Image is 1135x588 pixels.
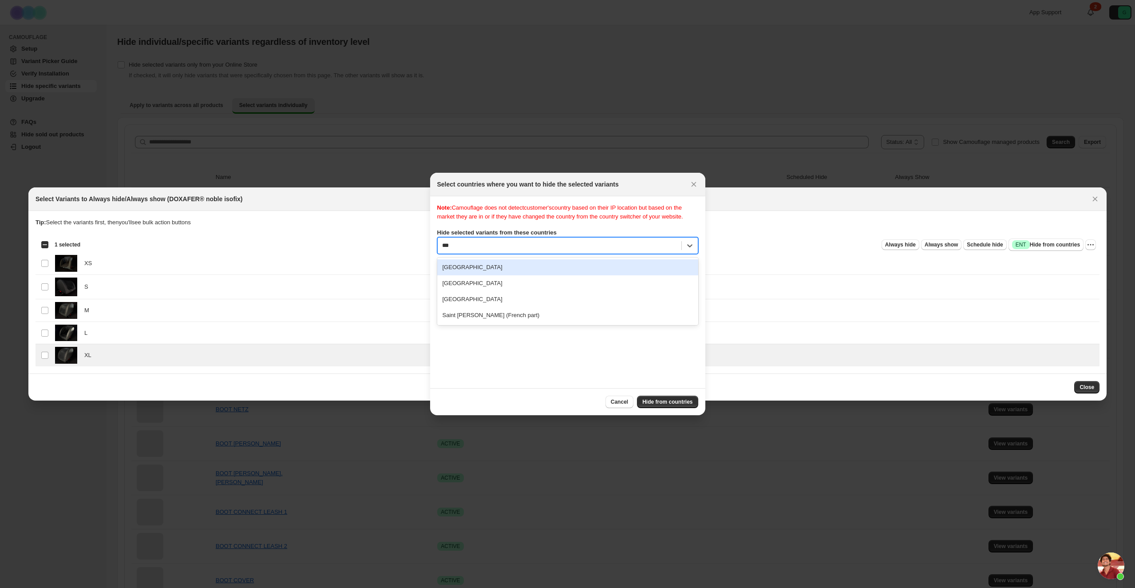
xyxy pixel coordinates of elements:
[437,204,452,211] b: Note:
[693,274,1099,299] td: 90
[642,398,692,405] span: Hide from countries
[688,178,700,191] button: Close
[84,329,92,338] span: L
[637,396,698,408] button: Hide from countries
[693,252,1099,275] td: 97
[611,398,628,405] span: Cancel
[55,302,77,319] img: 813FBFF2-0EF9-4640-8607-59C56F9304B8.jpg
[693,299,1099,322] td: 82
[437,229,557,236] b: Hide selected variants from these countries
[437,203,698,221] div: Camouflage does not detect customer's country based on their IP location but based on the market ...
[693,344,1099,366] td: 96
[84,259,97,268] span: XS
[437,275,698,291] div: [GEOGRAPHIC_DATA]
[55,255,77,272] img: 2994742E-1785-45D2-A5AE-7B1A8C438D40_abac9b01-cfb5-4fc2-942b-f1badbf57590.jpg
[84,351,96,360] span: XL
[36,218,1099,227] p: Select the variants first, then you'll see bulk action buttons
[36,219,46,226] strong: Tip:
[1080,384,1094,391] span: Close
[1074,381,1099,393] button: Close
[1098,552,1124,579] a: Chat öffnen
[885,241,916,248] span: Always hide
[55,241,80,248] span: 1 selected
[921,239,961,250] button: Always show
[963,239,1006,250] button: Schedule hide
[1008,238,1084,251] button: SuccessENTHide from countries
[1085,239,1096,250] button: More actions
[437,259,698,275] div: [GEOGRAPHIC_DATA]
[36,195,242,203] h2: Select Variants to Always hide/Always show (DOXAFER® noble isofix)
[84,306,94,315] span: M
[1089,193,1101,205] button: Close
[967,241,1003,248] span: Schedule hide
[84,282,93,291] span: S
[605,396,633,408] button: Cancel
[437,307,698,323] div: Saint [PERSON_NAME] (French part)
[55,347,77,364] img: DOXAFER__XL_NOBLE.jpg
[437,180,619,189] h2: Select countries where you want to hide the selected variants
[1012,240,1080,249] span: Hide from countries
[925,241,958,248] span: Always show
[693,322,1099,344] td: 89
[882,239,919,250] button: Always hide
[1016,241,1026,248] span: ENT
[55,325,77,342] img: 9642F00A-AC49-4A1D-8916-CB68334CA8BF.jpg
[55,278,77,297] img: Front-Seite.jpg
[437,291,698,307] div: [GEOGRAPHIC_DATA]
